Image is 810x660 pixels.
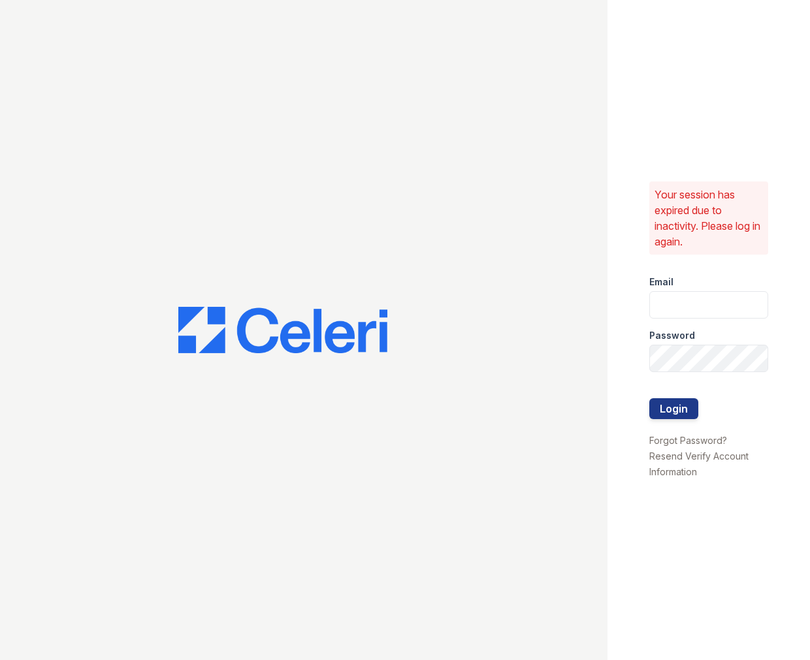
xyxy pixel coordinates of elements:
a: Forgot Password? [649,435,727,446]
p: Your session has expired due to inactivity. Please log in again. [655,187,763,249]
label: Email [649,275,673,289]
a: Resend Verify Account Information [649,450,749,477]
img: CE_Logo_Blue-a8612792a0a2168367f1c8372b55b34899dd931a85d93a1a3d3e32e68fde9ad4.png [178,307,387,354]
label: Password [649,329,695,342]
button: Login [649,398,698,419]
